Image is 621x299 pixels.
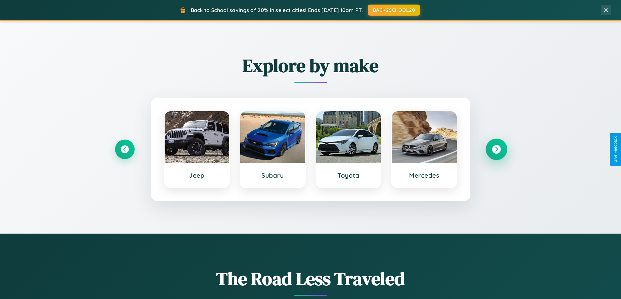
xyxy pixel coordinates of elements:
[115,53,506,78] h2: Explore by make
[323,171,375,179] h3: Toyota
[247,171,299,179] h3: Subaru
[368,5,420,16] button: BACK2SCHOOL20
[613,136,618,163] div: Give Feedback
[171,171,223,179] h3: Jeep
[191,7,363,13] span: Back to School savings of 20% in select cities! Ends [DATE] 10am PT.
[115,266,506,291] h1: The Road Less Traveled
[398,171,450,179] h3: Mercedes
